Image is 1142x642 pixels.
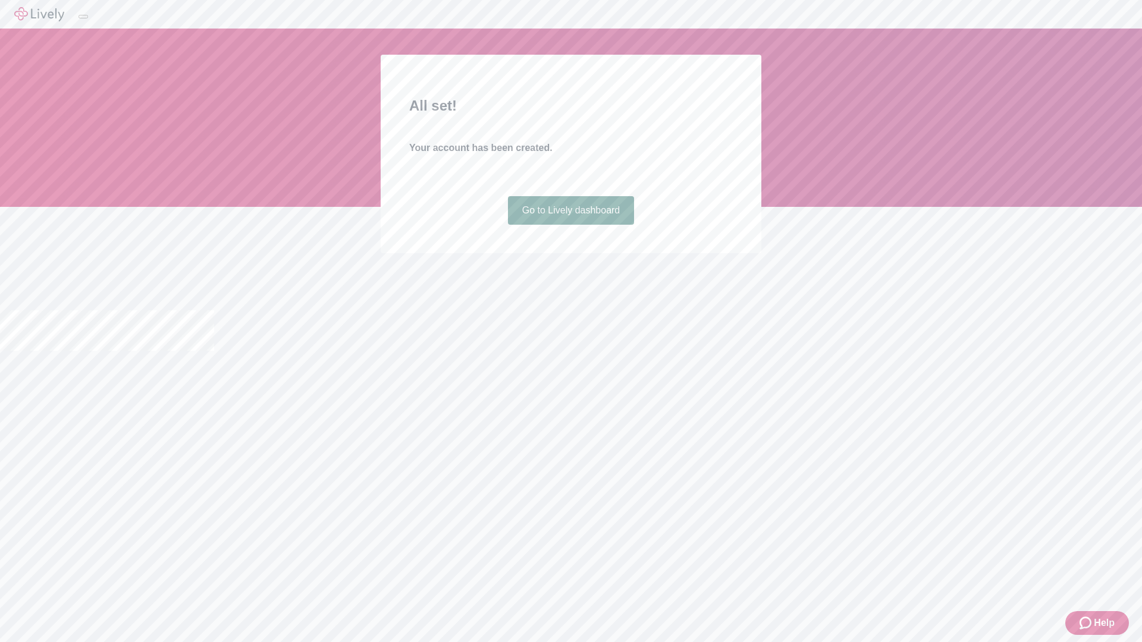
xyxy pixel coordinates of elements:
[409,141,733,155] h4: Your account has been created.
[79,15,88,18] button: Log out
[14,7,64,21] img: Lively
[1094,616,1115,630] span: Help
[508,196,635,225] a: Go to Lively dashboard
[409,95,733,117] h2: All set!
[1080,616,1094,630] svg: Zendesk support icon
[1065,611,1129,635] button: Zendesk support iconHelp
